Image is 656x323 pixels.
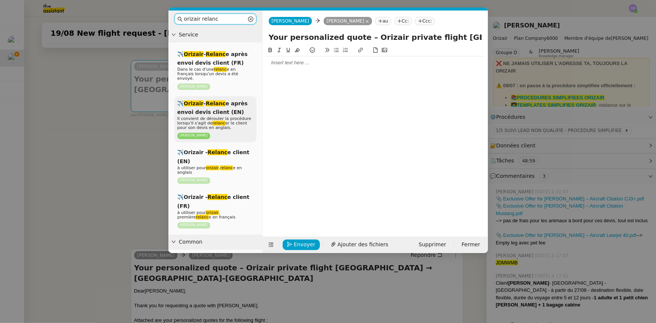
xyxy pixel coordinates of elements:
span: Service [179,30,259,39]
em: Relanc [208,149,227,155]
nz-tag: Ccc: [415,17,435,25]
span: à utiliser pour , première e en français [177,210,236,220]
span: à utiliser pour , e en anglais [177,165,242,175]
em: orizair [206,165,219,170]
nz-tag: [PERSON_NAME] [177,177,210,184]
span: ✈️ - e après envoi devis client (EN) [177,100,248,115]
em: relanc [220,165,233,170]
div: Service [168,27,262,42]
em: Orizair [184,100,204,106]
button: Ajouter des fichiers [326,240,393,250]
em: Relanc [206,100,226,106]
em: relanc [212,121,225,126]
span: Il convient de dérouler la procédure lorsqu'il s'agit de er le client pour son devis en anglais. [177,116,251,130]
em: Orizair [184,51,204,57]
span: Fermer [462,240,480,249]
button: Supprimer [414,240,451,250]
span: Ajouter des fichiers [338,240,388,249]
span: ✈️ - e après envoi devis client (FR) [177,51,248,66]
span: Envoyer [294,240,315,249]
nz-tag: au [375,17,391,25]
span: ✈️Orizair - e client (FR) [177,194,250,209]
div: Common [168,235,262,249]
nz-tag: [PERSON_NAME] [177,83,210,90]
em: orizair [206,210,219,215]
button: Envoyer [283,240,320,250]
span: Common [179,238,259,246]
input: Templates [184,15,247,23]
span: [PERSON_NAME] [272,18,309,24]
nz-tag: Cc: [394,17,412,25]
nz-tag: [PERSON_NAME] [324,17,372,25]
em: relanc [196,215,209,220]
em: Relanc [208,194,227,200]
span: Supprimer [419,240,446,249]
em: relanc [214,67,227,72]
em: Relanc [206,51,226,57]
span: Dans le cas d'une e en français lorsqu'un devis a été envoyé. [177,67,238,81]
span: ✈️Orizair - e client (EN) [177,149,250,164]
nz-tag: [PERSON_NAME] [177,222,210,229]
button: Fermer [457,240,485,250]
input: Subject [269,32,482,43]
nz-tag: [PERSON_NAME] [177,133,210,139]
